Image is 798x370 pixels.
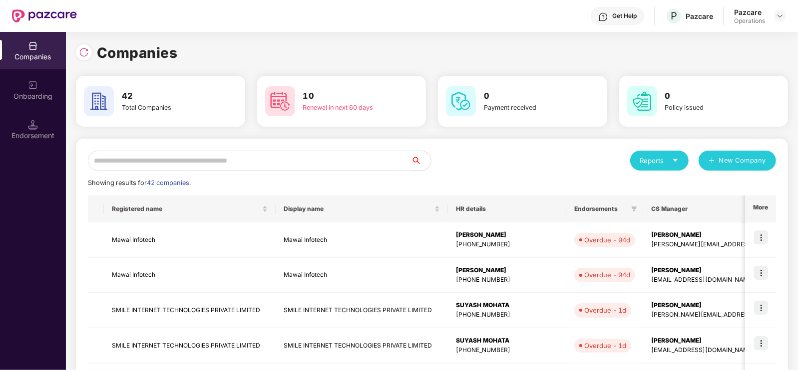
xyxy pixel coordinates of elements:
img: svg+xml;base64,PHN2ZyB4bWxucz0iaHR0cDovL3d3dy53My5vcmcvMjAwMC9zdmciIHdpZHRoPSI2MCIgaGVpZ2h0PSI2MC... [627,86,657,116]
img: svg+xml;base64,PHN2ZyBpZD0iUmVsb2FkLTMyeDMyIiB4bWxucz0iaHR0cDovL3d3dy53My5vcmcvMjAwMC9zdmciIHdpZH... [79,47,89,57]
div: Overdue - 1d [584,305,626,315]
img: icon [754,336,768,350]
img: svg+xml;base64,PHN2ZyBpZD0iQ29tcGFuaWVzIiB4bWxucz0iaHR0cDovL3d3dy53My5vcmcvMjAwMC9zdmciIHdpZHRoPS... [28,41,38,51]
div: SUYASH MOHATA [456,301,558,310]
span: Display name [284,205,432,213]
div: [PERSON_NAME] [456,266,558,275]
span: search [410,157,431,165]
button: search [410,151,431,171]
div: Overdue - 94d [584,270,630,280]
td: SMILE INTERNET TECHNOLOGIES PRIVATE LIMITED [104,293,276,328]
td: SMILE INTERNET TECHNOLOGIES PRIVATE LIMITED [276,293,448,328]
img: svg+xml;base64,PHN2ZyB4bWxucz0iaHR0cDovL3d3dy53My5vcmcvMjAwMC9zdmciIHdpZHRoPSI2MCIgaGVpZ2h0PSI2MC... [446,86,476,116]
div: [PHONE_NUMBER] [456,240,558,249]
div: [PHONE_NUMBER] [456,275,558,285]
div: Renewal in next 60 days [303,103,389,113]
td: SMILE INTERNET TECHNOLOGIES PRIVATE LIMITED [104,328,276,364]
span: plus [709,157,715,165]
div: [PERSON_NAME] [456,230,558,240]
span: P [671,10,677,22]
div: Total Companies [122,103,208,113]
div: Overdue - 94d [584,235,630,245]
h3: 0 [484,90,570,103]
div: Policy issued [665,103,751,113]
td: Mawai Infotech [104,258,276,293]
span: caret-down [672,157,679,164]
img: svg+xml;base64,PHN2ZyB3aWR0aD0iMTQuNSIgaGVpZ2h0PSIxNC41IiB2aWV3Qm94PSIwIDAgMTYgMTYiIGZpbGw9Im5vbm... [28,120,38,130]
span: filter [631,206,637,212]
h3: 42 [122,90,208,103]
img: svg+xml;base64,PHN2ZyB4bWxucz0iaHR0cDovL3d3dy53My5vcmcvMjAwMC9zdmciIHdpZHRoPSI2MCIgaGVpZ2h0PSI2MC... [84,86,114,116]
th: HR details [448,195,566,222]
div: Reports [640,156,679,166]
img: svg+xml;base64,PHN2ZyB3aWR0aD0iMjAiIGhlaWdodD0iMjAiIHZpZXdCb3g9IjAgMCAyMCAyMCIgZmlsbD0ibm9uZSIgeG... [28,80,38,90]
img: New Pazcare Logo [12,9,77,22]
div: Overdue - 1d [584,341,626,351]
div: Pazcare [686,11,713,21]
h3: 10 [303,90,389,103]
h3: 0 [665,90,751,103]
img: svg+xml;base64,PHN2ZyB4bWxucz0iaHR0cDovL3d3dy53My5vcmcvMjAwMC9zdmciIHdpZHRoPSI2MCIgaGVpZ2h0PSI2MC... [265,86,295,116]
div: SUYASH MOHATA [456,336,558,346]
th: Registered name [104,195,276,222]
img: icon [754,301,768,315]
span: 42 companies. [147,179,191,186]
img: svg+xml;base64,PHN2ZyBpZD0iRHJvcGRvd24tMzJ4MzIiIHhtbG5zPSJodHRwOi8vd3d3LnczLm9yZy8yMDAwL3N2ZyIgd2... [776,12,784,20]
img: icon [754,230,768,244]
td: SMILE INTERNET TECHNOLOGIES PRIVATE LIMITED [276,328,448,364]
th: More [745,195,776,222]
td: Mawai Infotech [276,258,448,293]
button: plusNew Company [699,151,776,171]
span: Endorsements [574,205,627,213]
div: Get Help [612,12,637,20]
div: Operations [734,17,765,25]
span: filter [629,203,639,215]
img: icon [754,266,768,280]
h1: Companies [97,42,178,64]
td: Mawai Infotech [276,222,448,258]
td: Mawai Infotech [104,222,276,258]
th: Display name [276,195,448,222]
div: Pazcare [734,7,765,17]
img: svg+xml;base64,PHN2ZyBpZD0iSGVscC0zMngzMiIgeG1sbnM9Imh0dHA6Ly93d3cudzMub3JnLzIwMDAvc3ZnIiB3aWR0aD... [598,12,608,22]
div: Payment received [484,103,570,113]
span: New Company [719,156,767,166]
span: Registered name [112,205,260,213]
span: Showing results for [88,179,191,186]
div: [PHONE_NUMBER] [456,346,558,355]
div: [PHONE_NUMBER] [456,310,558,320]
